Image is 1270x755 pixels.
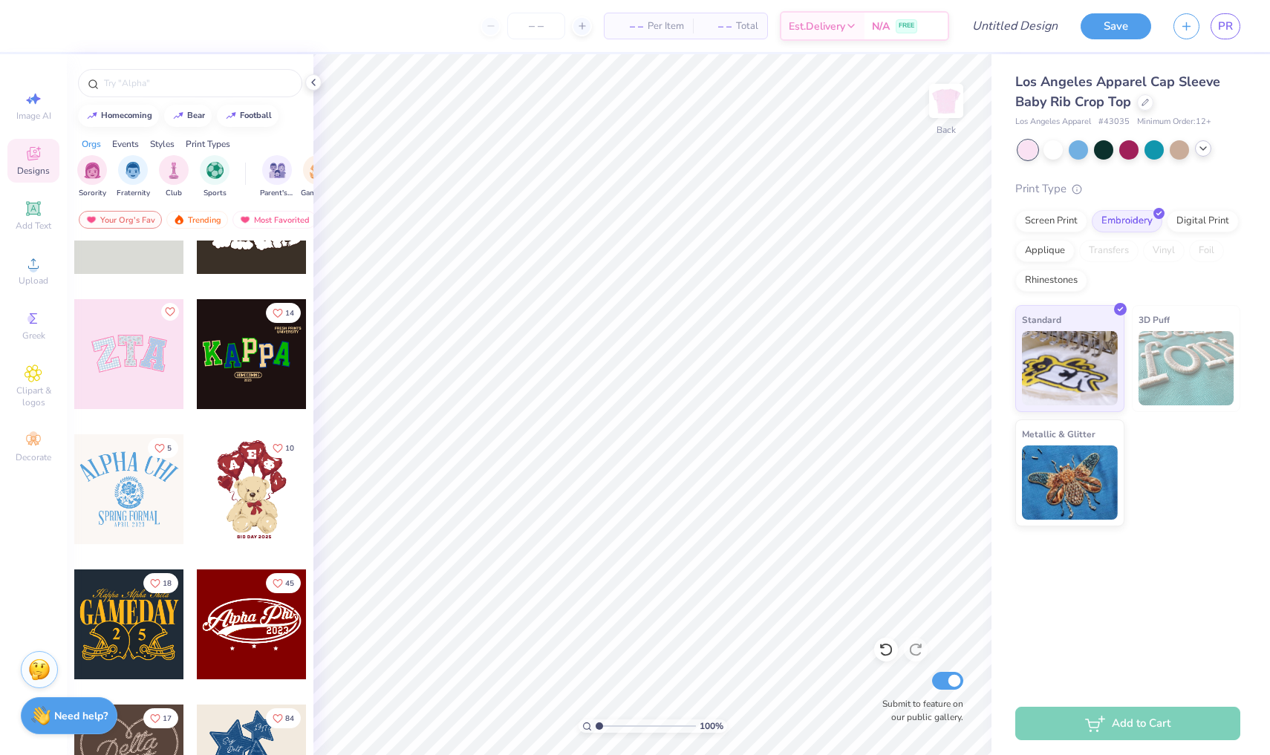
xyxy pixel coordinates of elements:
[200,155,229,199] div: filter for Sports
[1022,312,1061,327] span: Standard
[937,123,956,137] div: Back
[1139,312,1170,327] span: 3D Puff
[1022,331,1118,405] img: Standard
[17,165,50,177] span: Designs
[301,155,335,199] button: filter button
[102,76,293,91] input: Try "Alpha"
[77,155,107,199] button: filter button
[148,438,178,458] button: Like
[77,155,107,199] div: filter for Sorority
[266,303,301,323] button: Like
[931,86,961,116] img: Back
[232,211,316,229] div: Most Favorited
[1015,180,1240,197] div: Print Type
[789,19,845,34] span: Est. Delivery
[143,573,178,593] button: Like
[117,155,150,199] div: filter for Fraternity
[112,137,139,151] div: Events
[85,215,97,225] img: most_fav.gif
[1167,210,1239,232] div: Digital Print
[1137,116,1211,128] span: Minimum Order: 12 +
[285,715,294,722] span: 84
[7,385,59,408] span: Clipart & logos
[200,155,229,199] button: filter button
[960,11,1069,41] input: Untitled Design
[1015,210,1087,232] div: Screen Print
[78,105,159,127] button: homecoming
[164,105,212,127] button: bear
[82,137,101,151] div: Orgs
[1079,240,1139,262] div: Transfers
[648,19,684,34] span: Per Item
[187,111,205,120] div: bear
[702,19,732,34] span: – –
[1081,13,1151,39] button: Save
[613,19,643,34] span: – –
[1143,240,1185,262] div: Vinyl
[217,105,279,127] button: football
[79,188,106,199] span: Sorority
[285,445,294,452] span: 10
[150,137,175,151] div: Styles
[166,162,182,179] img: Club Image
[16,110,51,122] span: Image AI
[266,708,301,728] button: Like
[54,709,108,723] strong: Need help?
[240,111,272,120] div: football
[172,111,184,120] img: trend_line.gif
[22,330,45,341] span: Greek
[1022,445,1118,520] img: Metallic & Glitter
[507,13,565,39] input: – –
[117,188,150,199] span: Fraternity
[1092,210,1162,232] div: Embroidery
[1015,269,1087,292] div: Rhinestones
[117,155,150,199] button: filter button
[266,438,301,458] button: Like
[225,111,237,120] img: trend_line.gif
[125,162,141,179] img: Fraternity Image
[16,220,51,232] span: Add Text
[260,155,294,199] button: filter button
[159,155,189,199] div: filter for Club
[16,451,51,463] span: Decorate
[239,215,251,225] img: most_fav.gif
[736,19,758,34] span: Total
[899,21,914,31] span: FREE
[206,162,224,179] img: Sports Image
[166,188,182,199] span: Club
[269,162,286,179] img: Parent's Weekend Image
[1015,73,1220,111] span: Los Angeles Apparel Cap Sleeve Baby Rib Crop Top
[163,580,172,587] span: 18
[143,708,178,728] button: Like
[301,188,335,199] span: Game Day
[1139,331,1234,405] img: 3D Puff
[260,188,294,199] span: Parent's Weekend
[872,19,890,34] span: N/A
[101,111,152,120] div: homecoming
[1015,116,1091,128] span: Los Angeles Apparel
[266,573,301,593] button: Like
[86,111,98,120] img: trend_line.gif
[79,211,162,229] div: Your Org's Fav
[1189,240,1224,262] div: Foil
[84,162,101,179] img: Sorority Image
[285,310,294,317] span: 14
[203,188,227,199] span: Sports
[159,155,189,199] button: filter button
[186,137,230,151] div: Print Types
[285,580,294,587] span: 45
[260,155,294,199] div: filter for Parent's Weekend
[1218,18,1233,35] span: PR
[874,697,963,724] label: Submit to feature on our public gallery.
[161,303,179,321] button: Like
[700,719,723,733] span: 100 %
[173,215,185,225] img: trending.gif
[310,162,327,179] img: Game Day Image
[167,445,172,452] span: 5
[163,715,172,722] span: 17
[1022,426,1095,442] span: Metallic & Glitter
[19,275,48,287] span: Upload
[1098,116,1130,128] span: # 43035
[166,211,228,229] div: Trending
[301,155,335,199] div: filter for Game Day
